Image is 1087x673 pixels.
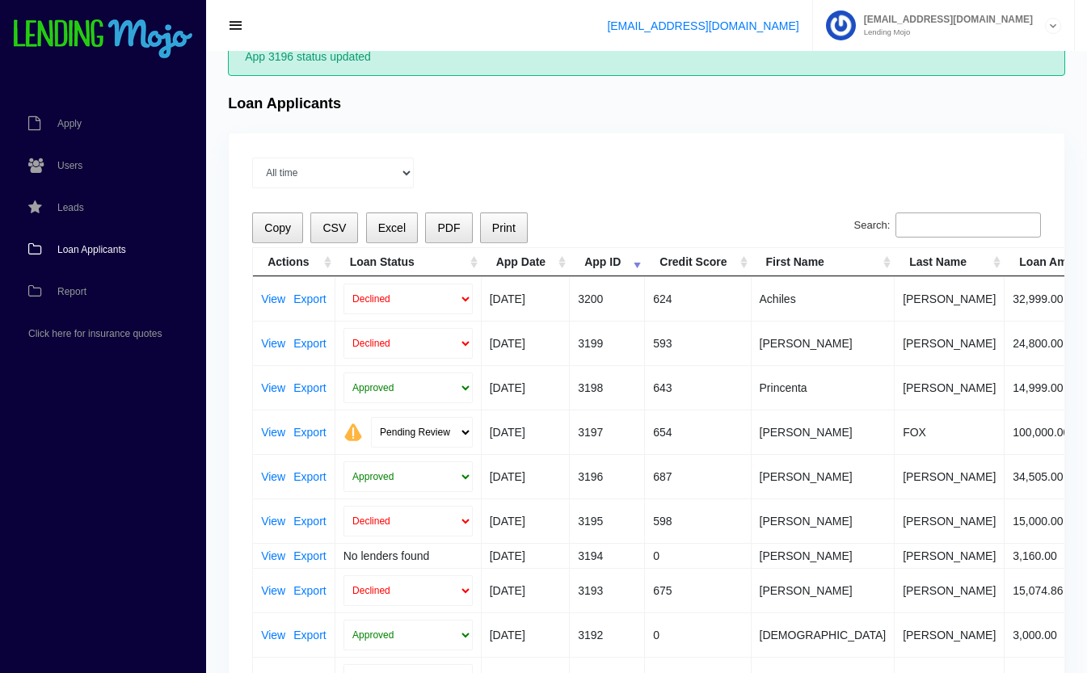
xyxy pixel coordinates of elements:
td: [PERSON_NAME] [895,365,1005,410]
label: Search: [854,212,1041,238]
small: Lending Mojo [856,28,1033,36]
a: View [261,427,285,438]
td: 598 [645,498,751,543]
td: 0 [645,612,751,657]
span: Apply [57,119,82,128]
button: Copy [252,212,303,244]
td: [PERSON_NAME] [895,612,1005,657]
td: 3199 [570,321,645,365]
td: [DATE] [482,568,570,612]
a: Export [293,629,326,641]
a: View [261,382,285,393]
a: View [261,293,285,305]
a: View [261,515,285,527]
th: Actions: activate to sort column ascending [253,248,335,276]
th: Credit Score: activate to sort column ascending [645,248,751,276]
a: Export [293,585,326,596]
td: 643 [645,365,751,410]
button: PDF [425,212,472,244]
a: View [261,629,285,641]
span: Print [492,221,516,234]
a: Export [293,427,326,438]
input: Search: [895,212,1041,238]
td: Princenta [752,365,895,410]
a: View [261,471,285,482]
button: CSV [310,212,358,244]
td: 624 [645,276,751,321]
td: FOX [895,410,1005,454]
td: [DATE] [482,612,570,657]
td: 3198 [570,365,645,410]
td: [DATE] [482,454,570,498]
th: App ID: activate to sort column ascending [570,248,645,276]
th: First Name: activate to sort column ascending [752,248,895,276]
td: [DEMOGRAPHIC_DATA] [752,612,895,657]
button: Excel [366,212,419,244]
a: Export [293,515,326,527]
a: View [261,550,285,562]
span: [EMAIL_ADDRESS][DOMAIN_NAME] [856,15,1033,24]
td: [PERSON_NAME] [752,568,895,612]
td: 3193 [570,568,645,612]
td: [PERSON_NAME] [895,543,1005,568]
a: Export [293,550,326,562]
td: 3196 [570,454,645,498]
span: Loan Applicants [57,245,126,254]
td: [PERSON_NAME] [752,410,895,454]
td: 654 [645,410,751,454]
a: Export [293,293,326,305]
td: [PERSON_NAME] [895,568,1005,612]
td: [DATE] [482,365,570,410]
a: Export [293,382,326,393]
a: View [261,585,285,596]
td: [PERSON_NAME] [752,498,895,543]
td: 3197 [570,410,645,454]
button: Print [480,212,528,244]
th: App Date: activate to sort column ascending [482,248,570,276]
td: [PERSON_NAME] [895,498,1005,543]
span: CSV [322,221,346,234]
td: 3192 [570,612,645,657]
td: [DATE] [482,498,570,543]
td: [PERSON_NAME] [895,276,1005,321]
th: Last Name: activate to sort column ascending [895,248,1005,276]
td: 687 [645,454,751,498]
a: [EMAIL_ADDRESS][DOMAIN_NAME] [607,19,798,32]
td: [PERSON_NAME] [752,543,895,568]
img: warning.png [343,423,363,442]
td: 593 [645,321,751,365]
div: App 3196 status updated [228,38,1065,76]
h4: Loan Applicants [228,95,341,113]
span: PDF [437,221,460,234]
td: [DATE] [482,543,570,568]
td: 3200 [570,276,645,321]
span: Users [57,161,82,170]
td: 0 [645,543,751,568]
span: Report [57,287,86,297]
td: [DATE] [482,321,570,365]
td: 3195 [570,498,645,543]
span: Copy [264,221,291,234]
td: [DATE] [482,276,570,321]
td: [PERSON_NAME] [752,454,895,498]
span: Leads [57,203,84,212]
td: [PERSON_NAME] [895,321,1005,365]
td: [DATE] [482,410,570,454]
td: 675 [645,568,751,612]
th: Loan Status: activate to sort column ascending [335,248,482,276]
td: 3194 [570,543,645,568]
td: [PERSON_NAME] [895,454,1005,498]
a: Export [293,338,326,349]
img: logo-small.png [12,19,194,60]
td: Achiles [752,276,895,321]
a: View [261,338,285,349]
td: [PERSON_NAME] [752,321,895,365]
a: Export [293,471,326,482]
span: Excel [378,221,406,234]
img: Profile image [826,11,856,40]
td: No lenders found [335,543,482,568]
span: Click here for insurance quotes [28,329,162,339]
